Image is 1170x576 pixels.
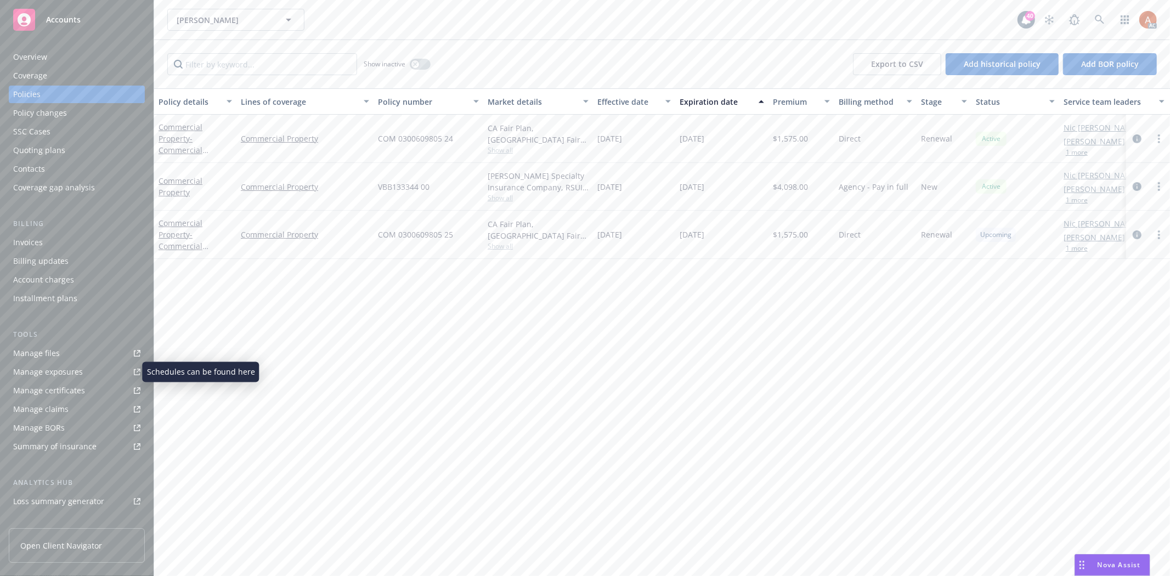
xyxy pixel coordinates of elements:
a: Coverage gap analysis [9,179,145,196]
div: Policy number [378,96,467,108]
a: more [1152,180,1166,193]
div: [PERSON_NAME] Specialty Insurance Company, RSUI Group, Brown & Riding Insurance Services, Inc. [488,170,589,193]
span: Direct [839,133,861,144]
div: Stage [921,96,955,108]
span: Renewal [921,229,952,240]
span: Show all [488,241,589,251]
span: $1,575.00 [773,133,808,144]
button: Lines of coverage [236,88,374,115]
input: Filter by keyword... [167,53,357,75]
span: Renewal [921,133,952,144]
span: VBB133344 00 [378,181,429,193]
div: Expiration date [680,96,752,108]
span: Show inactive [364,59,405,69]
img: photo [1139,11,1157,29]
button: [PERSON_NAME] [167,9,304,31]
div: Installment plans [13,290,77,307]
span: Active [980,134,1002,144]
a: Coverage [9,67,145,84]
a: Nic [PERSON_NAME] [1064,122,1139,133]
div: Manage BORs [13,419,65,437]
span: Open Client Navigator [20,540,102,551]
div: SSC Cases [13,123,50,140]
button: Billing method [834,88,917,115]
a: Billing updates [9,252,145,270]
button: Expiration date [675,88,768,115]
span: Show all [488,145,589,155]
div: Service team leaders [1064,96,1152,108]
span: COM 0300609805 25 [378,229,453,240]
span: $1,575.00 [773,229,808,240]
span: Add historical policy [964,59,1041,69]
button: 1 more [1066,197,1088,204]
span: [PERSON_NAME] [177,14,272,26]
div: Overview [13,48,47,66]
div: Drag to move [1075,555,1089,575]
a: Report a Bug [1064,9,1086,31]
a: circleInformation [1131,132,1144,145]
button: Policy details [154,88,236,115]
a: [PERSON_NAME] [1064,231,1125,243]
div: Account charges [13,271,74,289]
a: Accounts [9,4,145,35]
a: Account charges [9,271,145,289]
a: Commercial Property [159,176,202,197]
span: [DATE] [680,133,704,144]
span: Add BOR policy [1081,59,1139,69]
div: Billing [9,218,145,229]
button: 1 more [1066,149,1088,156]
div: Effective date [597,96,659,108]
span: Manage exposures [9,363,145,381]
button: Policy number [374,88,483,115]
a: Commercial Property [241,229,369,240]
div: Manage exposures [13,363,83,381]
span: $4,098.00 [773,181,808,193]
a: Summary of insurance [9,438,145,455]
a: Commercial Property [241,181,369,193]
div: Lines of coverage [241,96,357,108]
button: Nova Assist [1075,554,1150,576]
div: Manage claims [13,400,69,418]
a: Overview [9,48,145,66]
div: Contacts [13,160,45,178]
div: Invoices [13,234,43,251]
a: Manage files [9,345,145,362]
div: Policy details [159,96,220,108]
a: circleInformation [1131,180,1144,193]
span: Agency - Pay in full [839,181,908,193]
a: Search [1089,9,1111,31]
button: 1 more [1066,245,1088,252]
span: [DATE] [597,133,622,144]
a: Loss summary generator [9,493,145,510]
a: more [1152,228,1166,241]
button: Premium [768,88,834,115]
div: Analytics hub [9,477,145,488]
div: Market details [488,96,576,108]
div: Coverage [13,67,47,84]
a: Commercial Property [241,133,369,144]
div: Coverage gap analysis [13,179,95,196]
span: Upcoming [980,230,1011,240]
div: Premium [773,96,818,108]
div: Tools [9,329,145,340]
div: Billing updates [13,252,69,270]
a: Commercial Property [159,218,228,297]
button: Export to CSV [853,53,941,75]
span: Active [980,182,1002,191]
button: Market details [483,88,593,115]
button: Status [971,88,1059,115]
div: Loss summary generator [13,493,104,510]
div: CA Fair Plan, [GEOGRAPHIC_DATA] Fair plan [488,218,589,241]
a: Stop snowing [1038,9,1060,31]
div: Status [976,96,1043,108]
a: [PERSON_NAME] [1064,183,1125,195]
div: Summary of insurance [13,438,97,455]
span: [DATE] [680,229,704,240]
span: Show all [488,193,589,202]
span: Accounts [46,15,81,24]
span: COM 0300609805 24 [378,133,453,144]
button: Add historical policy [946,53,1059,75]
span: Direct [839,229,861,240]
a: Quoting plans [9,142,145,159]
div: Manage files [13,345,60,362]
